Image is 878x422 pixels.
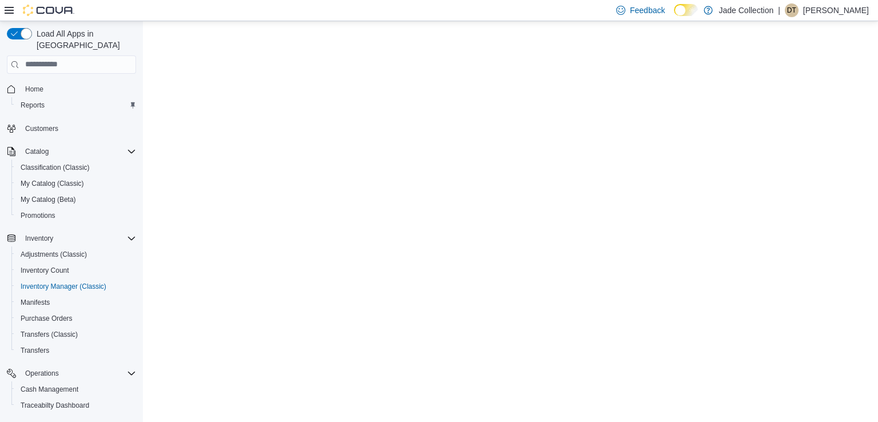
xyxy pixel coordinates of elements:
span: Operations [25,369,59,378]
a: Cash Management [16,383,83,396]
span: Traceabilty Dashboard [21,401,89,410]
button: Cash Management [11,381,141,397]
a: Transfers [16,344,54,357]
a: Manifests [16,296,54,309]
span: My Catalog (Beta) [16,193,136,206]
button: Inventory [21,232,58,245]
button: Purchase Orders [11,310,141,327]
span: Adjustments (Classic) [16,248,136,261]
a: Transfers (Classic) [16,328,82,341]
button: Catalog [21,145,53,158]
p: | [778,3,780,17]
button: My Catalog (Classic) [11,176,141,192]
button: Catalog [2,144,141,160]
a: Inventory Manager (Classic) [16,280,111,293]
span: Reports [21,101,45,110]
span: Inventory [21,232,136,245]
input: Dark Mode [674,4,698,16]
button: Customers [2,120,141,137]
span: Reports [16,98,136,112]
button: Manifests [11,294,141,310]
span: DT [787,3,796,17]
button: Inventory Count [11,262,141,278]
span: Customers [25,124,58,133]
a: Purchase Orders [16,312,77,325]
a: Reports [16,98,49,112]
span: Operations [21,367,136,380]
span: Promotions [16,209,136,222]
span: Purchase Orders [21,314,73,323]
span: Classification (Classic) [21,163,90,172]
button: Classification (Classic) [11,160,141,176]
button: Promotions [11,208,141,224]
button: Operations [2,365,141,381]
button: Adjustments (Classic) [11,246,141,262]
span: Inventory Count [21,266,69,275]
span: Cash Management [16,383,136,396]
span: Home [25,85,43,94]
button: Reports [11,97,141,113]
span: Home [21,82,136,96]
span: Traceabilty Dashboard [16,399,136,412]
button: Transfers [11,343,141,359]
span: Dark Mode [674,16,675,17]
span: Cash Management [21,385,78,394]
span: Promotions [21,211,55,220]
span: My Catalog (Classic) [21,179,84,188]
a: My Catalog (Beta) [16,193,81,206]
span: Feedback [630,5,665,16]
p: [PERSON_NAME] [803,3,869,17]
span: My Catalog (Beta) [21,195,76,204]
button: Traceabilty Dashboard [11,397,141,413]
span: Manifests [16,296,136,309]
span: Transfers (Classic) [16,328,136,341]
img: Cova [23,5,74,16]
a: My Catalog (Classic) [16,177,89,190]
span: Adjustments (Classic) [21,250,87,259]
span: Purchase Orders [16,312,136,325]
a: Home [21,82,48,96]
a: Traceabilty Dashboard [16,399,94,412]
button: My Catalog (Beta) [11,192,141,208]
span: Inventory Manager (Classic) [16,280,136,293]
span: Customers [21,121,136,136]
span: Inventory Manager (Classic) [21,282,106,291]
a: Inventory Count [16,264,74,277]
button: Inventory Manager (Classic) [11,278,141,294]
span: Load All Apps in [GEOGRAPHIC_DATA] [32,28,136,51]
span: Catalog [21,145,136,158]
span: Manifests [21,298,50,307]
span: Catalog [25,147,49,156]
span: Inventory [25,234,53,243]
a: Promotions [16,209,60,222]
span: My Catalog (Classic) [16,177,136,190]
span: Transfers (Classic) [21,330,78,339]
span: Classification (Classic) [16,161,136,174]
p: Jade Collection [719,3,773,17]
a: Adjustments (Classic) [16,248,91,261]
a: Customers [21,122,63,136]
button: Transfers (Classic) [11,327,141,343]
button: Home [2,81,141,97]
span: Inventory Count [16,264,136,277]
button: Operations [21,367,63,380]
div: Desaray Thompson [785,3,799,17]
a: Classification (Classic) [16,161,94,174]
button: Inventory [2,230,141,246]
span: Transfers [16,344,136,357]
span: Transfers [21,346,49,355]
